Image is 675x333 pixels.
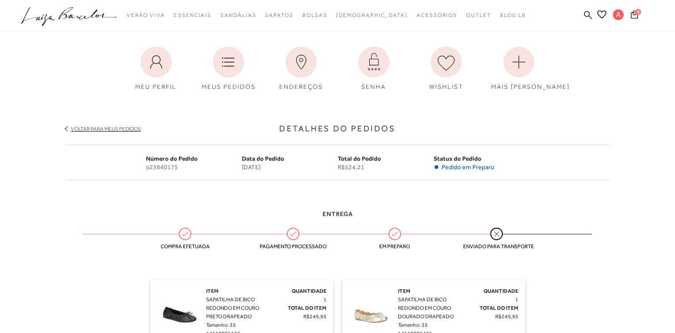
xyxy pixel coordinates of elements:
[122,42,190,96] a: MEU PERFIL
[515,296,518,303] span: 1
[146,155,198,162] span: Número do Pedido
[265,7,293,24] a: noSubCategoriesText
[71,126,141,132] a: Voltar para meus pedidos
[609,9,628,23] button: A
[202,83,256,90] span: MEUS PEDIDOS
[340,42,408,96] a: SENHA
[338,163,434,171] span: R$524,21
[628,10,641,22] button: 0
[194,42,263,96] a: MEUS PEDIDOS
[613,9,624,20] span: A
[303,313,327,320] span: R$249,95
[336,12,408,18] span: [DEMOGRAPHIC_DATA]
[336,7,408,24] a: noSubCategoriesText
[417,12,457,18] span: Acessórios
[484,288,518,294] span: Quantidade
[398,288,410,294] span: Item
[206,322,236,328] span: Tamanho: 35
[323,210,353,217] span: Entrega
[279,83,323,90] span: ENDEREÇOS
[491,83,570,90] span: MAIS [PERSON_NAME]
[242,163,338,171] span: [DATE]
[466,12,491,18] span: Outlet
[206,288,219,294] span: Item
[500,7,526,24] a: BLOG LB
[398,322,428,328] span: Tamanho: 35
[495,313,518,320] span: R$249,95
[500,12,526,18] span: BLOG LB
[361,243,428,250] span: Em preparo
[152,243,219,250] span: Compra efetuada
[267,42,335,96] a: ENDEREÇOS
[463,243,530,250] span: Enviado para transporte
[146,163,242,171] span: o23840175
[242,155,284,162] span: Data do Pedido
[417,7,457,24] a: noSubCategoriesText
[635,9,641,15] span: 0
[323,296,327,303] span: 1
[302,7,327,24] a: noSubCategoriesText
[220,12,256,18] span: Sandálias
[292,288,327,294] span: Quantidade
[66,123,610,135] h3: Detalhes do Pedidos
[434,163,439,171] span: •
[480,305,518,311] span: Total do Item
[466,7,491,24] a: noSubCategoriesText
[349,287,393,332] img: SAPATILHA DE BICO REDONDO EM COURO DOURADO DRAPEADO
[412,42,480,96] a: WISHLIST
[157,287,202,332] img: SAPATILHA DE BICO REDONDO EM COURO PRETO DRAPEADO
[127,12,165,18] span: Verão Viva
[442,163,494,171] span: Pedido em Preparo
[434,155,481,162] span: Status do Pedido
[260,243,327,250] span: Pagamento processado
[174,7,211,24] a: noSubCategoriesText
[135,83,177,90] span: MEU PERFIL
[398,296,454,320] span: SAPATILHA DE BICO REDONDO EM COURO DOURADO DRAPEADO
[265,12,293,18] span: Sapatos
[220,7,256,24] a: noSubCategoriesText
[429,83,464,90] span: WISHLIST
[338,155,381,162] span: Total do Pedido
[302,12,327,18] span: Bolsas
[288,305,327,311] span: Total do Item
[361,83,386,90] span: SENHA
[127,7,165,24] a: noSubCategoriesText
[174,12,211,18] span: Essenciais
[485,42,553,96] a: MAIS [PERSON_NAME]
[206,296,259,320] span: SAPATILHA DE BICO REDONDO EM COURO PRETO DRAPEADO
